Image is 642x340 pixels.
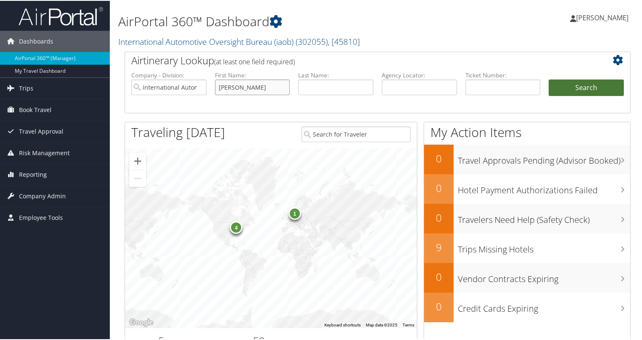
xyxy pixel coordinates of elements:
[298,70,373,79] label: Last Name:
[129,152,146,169] button: Zoom in
[424,144,630,173] a: 0Travel Approvals Pending (Advisor Booked)
[131,123,225,140] h1: Traveling [DATE]
[118,12,464,30] h1: AirPortal 360™ Dashboard
[458,239,630,255] h3: Trips Missing Hotels
[424,210,454,224] h2: 0
[465,70,541,79] label: Ticket Number:
[19,99,52,120] span: Book Travel
[127,316,155,327] a: Open this area in Google Maps (opens a new window)
[424,173,630,203] a: 0Hotel Payment Authorizations Failed
[366,322,397,326] span: Map data ©2025
[302,126,411,141] input: Search for Traveler
[570,4,637,30] a: [PERSON_NAME]
[458,150,630,166] h3: Travel Approvals Pending (Advisor Booked)
[131,70,207,79] label: Company - Division:
[324,321,361,327] button: Keyboard shortcuts
[127,316,155,327] img: Google
[288,206,301,219] div: 1
[131,52,582,67] h2: Airtinerary Lookup
[424,151,454,165] h2: 0
[424,239,454,254] h2: 9
[19,120,63,141] span: Travel Approval
[458,179,630,195] h3: Hotel Payment Authorizations Failed
[19,30,53,51] span: Dashboards
[424,203,630,233] a: 0Travelers Need Help (Safety Check)
[328,35,360,47] span: , [ 45810 ]
[382,70,457,79] label: Agency Locator:
[424,262,630,292] a: 0Vendor Contracts Expiring
[458,268,630,284] h3: Vendor Contracts Expiring
[215,70,290,79] label: First Name:
[19,5,103,25] img: airportal-logo.png
[214,56,295,66] span: (at least one field required)
[118,35,360,47] a: International Automotive Oversight Bureau (iaob)
[424,233,630,262] a: 9Trips Missing Hotels
[403,322,414,326] a: Terms (opens in new tab)
[129,169,146,186] button: Zoom out
[19,163,47,184] span: Reporting
[424,269,454,283] h2: 0
[19,206,63,228] span: Employee Tools
[230,220,243,233] div: 4
[458,298,630,314] h3: Credit Cards Expiring
[424,299,454,313] h2: 0
[549,79,624,96] button: Search
[424,123,630,140] h1: My Action Items
[576,12,628,22] span: [PERSON_NAME]
[424,180,454,195] h2: 0
[19,185,66,206] span: Company Admin
[296,35,328,47] span: ( 302055 )
[458,209,630,225] h3: Travelers Need Help (Safety Check)
[19,77,33,98] span: Trips
[19,142,70,163] span: Risk Management
[424,292,630,321] a: 0Credit Cards Expiring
